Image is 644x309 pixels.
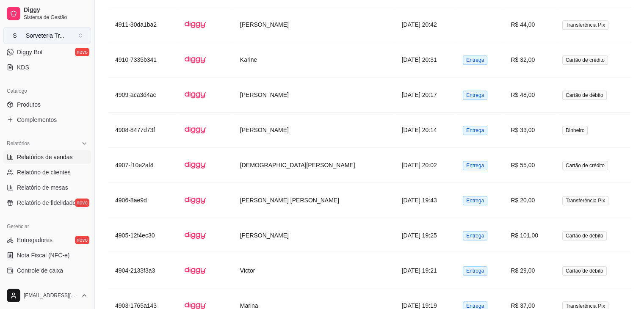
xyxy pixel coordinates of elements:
a: Relatório de clientes [3,166,91,179]
button: [EMAIL_ADDRESS][DOMAIN_NAME] [3,285,91,306]
td: R$ 32,00 [504,42,555,77]
span: Cartão de débito [562,91,607,100]
td: R$ 20,00 [504,183,555,218]
span: Cartão de crédito [562,161,608,170]
td: [PERSON_NAME] [233,77,395,113]
span: Entregadores [17,236,53,244]
td: 4905-12f4ec30 [108,218,178,253]
td: R$ 48,00 [504,77,555,113]
span: Transferência Pix [562,196,608,205]
span: Complementos [17,116,57,124]
span: Relatório de clientes [17,168,71,177]
span: Entrega [463,91,487,100]
a: Diggy Botnovo [3,45,91,59]
img: diggy [185,190,206,211]
span: Sistema de Gestão [24,14,88,21]
div: Catálogo [3,84,91,98]
td: 4910-7335b341 [108,42,178,77]
img: diggy [185,260,206,281]
div: Gerenciar [3,220,91,233]
span: Entrega [463,231,487,240]
span: Produtos [17,100,41,109]
span: Diggy Bot [17,48,43,56]
span: Cartão de crédito [562,55,608,65]
span: Entrega [463,161,487,170]
span: S [11,31,19,40]
span: Relatórios [7,140,30,147]
img: diggy [185,154,206,176]
td: [DEMOGRAPHIC_DATA][PERSON_NAME] [233,148,395,183]
td: [PERSON_NAME] [233,7,395,42]
td: R$ 55,00 [504,148,555,183]
td: [DATE] 20:02 [395,148,456,183]
td: R$ 33,00 [504,113,555,148]
img: diggy [185,49,206,70]
img: diggy [185,119,206,141]
td: R$ 101,00 [504,218,555,253]
img: diggy [185,84,206,105]
span: Controle de caixa [17,266,63,275]
span: Dinheiro [562,126,588,135]
a: Controle de caixa [3,264,91,277]
span: Cartão de débito [562,231,607,240]
span: Transferência Pix [562,20,608,30]
td: Karine [233,42,395,77]
span: Entrega [463,196,487,205]
span: Entrega [463,266,487,276]
td: 4904-2133f3a3 [108,253,178,288]
span: Nota Fiscal (NFC-e) [17,251,69,259]
span: Relatório de mesas [17,183,68,192]
span: Relatórios de vendas [17,153,73,161]
a: Entregadoresnovo [3,233,91,247]
span: Controle de fiado [17,281,62,290]
td: [DATE] 20:17 [395,77,456,113]
td: 4908-8477d73f [108,113,178,148]
td: R$ 44,00 [504,7,555,42]
button: Select a team [3,27,91,44]
td: R$ 29,00 [504,253,555,288]
img: diggy [185,225,206,246]
td: [DATE] 19:25 [395,218,456,253]
td: [PERSON_NAME] [PERSON_NAME] [233,183,395,218]
a: DiggySistema de Gestão [3,3,91,24]
td: 4911-30da1ba2 [108,7,178,42]
span: Entrega [463,126,487,135]
a: Complementos [3,113,91,127]
a: Nota Fiscal (NFC-e) [3,248,91,262]
img: diggy [185,14,206,35]
td: 4907-f10e2af4 [108,148,178,183]
span: [EMAIL_ADDRESS][DOMAIN_NAME] [24,292,77,299]
td: [PERSON_NAME] [233,113,395,148]
td: Victor [233,253,395,288]
span: Diggy [24,6,88,14]
a: Relatório de fidelidadenovo [3,196,91,210]
td: [PERSON_NAME] [233,218,395,253]
td: [DATE] 19:21 [395,253,456,288]
a: Controle de fiado [3,279,91,292]
a: Produtos [3,98,91,111]
span: Relatório de fidelidade [17,199,76,207]
span: Cartão de débito [562,266,607,276]
div: Sorveteria Tr ... [26,31,64,40]
a: Relatório de mesas [3,181,91,194]
td: [DATE] 20:14 [395,113,456,148]
a: Relatórios de vendas [3,150,91,164]
span: Entrega [463,55,487,65]
a: KDS [3,61,91,74]
td: [DATE] 19:43 [395,183,456,218]
span: KDS [17,63,29,72]
td: 4909-aca3d4ac [108,77,178,113]
td: 4906-8ae9d [108,183,178,218]
td: [DATE] 20:31 [395,42,456,77]
td: [DATE] 20:42 [395,7,456,42]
